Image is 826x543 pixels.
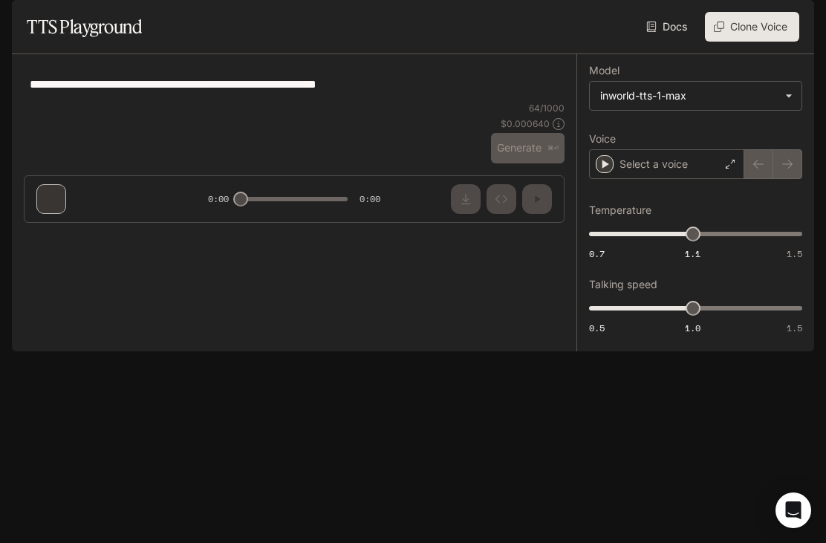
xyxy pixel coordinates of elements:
span: 0.5 [589,322,605,334]
div: inworld-tts-1-max [600,88,778,103]
span: 1.1 [685,247,700,260]
span: 1.0 [685,322,700,334]
h1: TTS Playground [27,12,142,42]
p: Select a voice [619,157,688,172]
div: Open Intercom Messenger [775,492,811,528]
span: 1.5 [787,247,802,260]
button: open drawer [11,7,38,34]
p: 64 / 1000 [529,102,565,114]
a: Docs [643,12,693,42]
span: 1.5 [787,322,802,334]
p: Talking speed [589,279,657,290]
button: Clone Voice [705,12,799,42]
p: Voice [589,134,616,144]
p: $ 0.000640 [501,117,550,130]
p: Temperature [589,205,651,215]
div: inworld-tts-1-max [590,82,801,110]
p: Model [589,65,619,76]
span: 0.7 [589,247,605,260]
